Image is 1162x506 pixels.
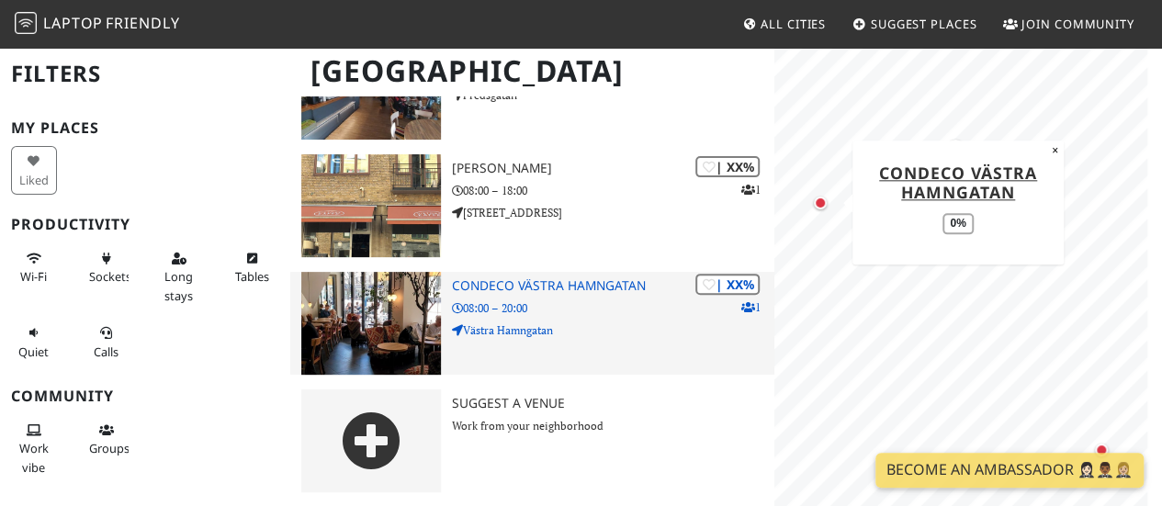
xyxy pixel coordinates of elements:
h3: Productivity [11,216,279,233]
a: Viktors Kaffe | XX% 1 [PERSON_NAME] 08:00 – 18:00 [STREET_ADDRESS] [290,154,774,257]
div: Map marker [809,192,831,214]
a: All Cities [735,7,833,40]
span: Group tables [89,440,130,456]
button: Quiet [11,318,57,366]
h3: Condeco Västra Hamngatan [452,278,774,294]
span: Friendly [106,13,179,33]
button: Work vibe [11,415,57,482]
a: Suggest a Venue Work from your neighborhood [290,389,774,492]
span: Stable Wi-Fi [20,268,47,285]
a: LaptopFriendly LaptopFriendly [15,8,180,40]
span: Video/audio calls [94,343,118,360]
button: Calls [84,318,130,366]
span: Quiet [18,343,49,360]
h3: [PERSON_NAME] [452,161,774,176]
h3: My Places [11,119,279,137]
span: Power sockets [89,268,131,285]
img: LaptopFriendly [15,12,37,34]
p: Västra Hamngatan [452,321,774,339]
p: Work from your neighborhood [452,417,774,434]
span: Suggest Places [871,16,977,32]
span: Long stays [164,268,193,303]
p: [STREET_ADDRESS] [452,204,774,221]
img: gray-place-d2bdb4477600e061c01bd816cc0f2ef0cfcb1ca9e3ad78868dd16fb2af073a21.png [301,389,441,492]
button: Long stays [156,243,202,310]
div: 0% [943,213,974,234]
h1: [GEOGRAPHIC_DATA] [296,46,771,96]
div: Map marker [943,136,967,160]
button: Wi-Fi [11,243,57,292]
a: Join Community [996,7,1142,40]
p: 1 [740,298,760,316]
a: Condeco Västra Hamngatan | XX% 1 Condeco Västra Hamngatan 08:00 – 20:00 Västra Hamngatan [290,272,774,375]
div: | XX% [695,156,760,177]
h2: Filters [11,46,279,102]
button: Sockets [84,243,130,292]
h3: Suggest a Venue [452,396,774,411]
span: Laptop [43,13,103,33]
h3: Community [11,388,279,405]
a: Suggest Places [845,7,985,40]
p: 08:00 – 20:00 [452,299,774,317]
span: Work-friendly tables [234,268,268,285]
span: Join Community [1021,16,1134,32]
span: All Cities [761,16,826,32]
p: 1 [740,181,760,198]
img: Condeco Västra Hamngatan [301,272,441,375]
a: Condeco Västra Hamngatan [879,162,1037,203]
p: 08:00 – 18:00 [452,182,774,199]
button: Groups [84,415,130,464]
button: Tables [229,243,275,292]
span: People working [19,440,49,475]
div: | XX% [695,274,760,295]
button: Close popup [1046,141,1064,161]
img: Viktors Kaffe [301,154,441,257]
